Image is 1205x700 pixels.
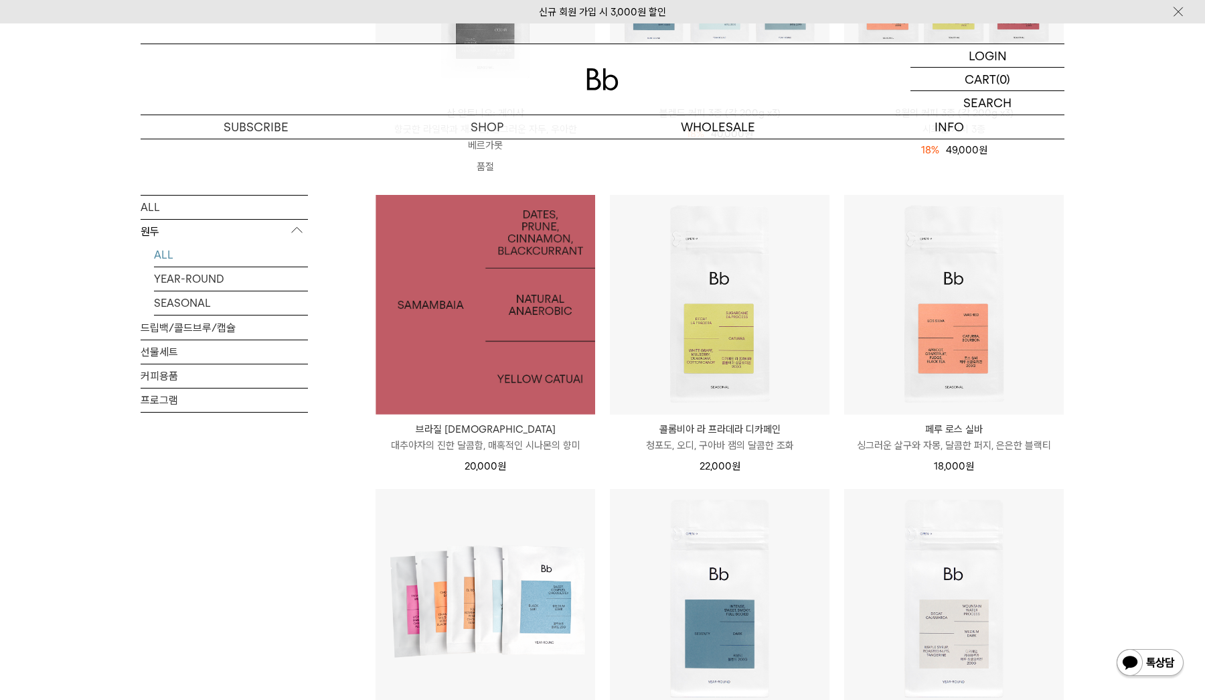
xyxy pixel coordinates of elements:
[732,460,740,472] span: 원
[610,421,829,437] p: 콜롬비아 라 프라데라 디카페인
[844,421,1064,453] a: 페루 로스 실바 싱그러운 살구와 자몽, 달콤한 퍼지, 은은한 블랙티
[376,195,595,415] img: 1000000483_add2_035.jpg
[539,6,666,18] a: 신규 회원 가입 시 3,000원 할인
[1115,648,1185,680] img: 카카오톡 채널 1:1 채팅 버튼
[934,460,974,472] span: 18,000
[376,437,595,453] p: 대추야자의 진한 달콤함, 매혹적인 시나몬의 향미
[969,44,1007,67] p: LOGIN
[910,44,1064,68] a: LOGIN
[844,195,1064,415] img: 페루 로스 실바
[602,115,833,139] p: WHOLESALE
[844,437,1064,453] p: 싱그러운 살구와 자몽, 달콤한 퍼지, 은은한 블랙티
[141,195,308,218] a: ALL
[744,128,753,140] span: 원
[376,195,595,415] a: 브라질 사맘바이아
[910,68,1064,91] a: CART (0)
[141,316,308,339] a: 드립백/콜드브루/캡슐
[921,142,939,158] div: 18%
[996,68,1010,90] p: (0)
[497,460,506,472] span: 원
[963,91,1012,115] p: SEARCH
[376,153,595,180] p: 품절
[141,388,308,411] a: 프로그램
[711,128,753,140] span: 40,000
[610,421,829,453] a: 콜롬비아 라 프라데라 디카페인 청포도, 오디, 구아바 잼의 달콤한 조화
[376,421,595,437] p: 브라질 [DEMOGRAPHIC_DATA]
[141,115,372,139] a: SUBSCRIBE
[965,68,996,90] p: CART
[154,242,308,266] a: ALL
[844,421,1064,437] p: 페루 로스 실바
[965,460,974,472] span: 원
[141,364,308,387] a: 커피용품
[141,219,308,243] p: 원두
[833,115,1064,139] p: INFO
[141,340,308,363] a: 선물세트
[376,421,595,453] a: 브라질 [DEMOGRAPHIC_DATA] 대추야자의 진한 달콤함, 매혹적인 시나몬의 향미
[700,460,740,472] span: 22,000
[610,195,829,415] img: 콜롬비아 라 프라데라 디카페인
[154,291,308,314] a: SEASONAL
[154,267,308,290] a: YEAR-ROUND
[586,68,619,90] img: 로고
[946,144,987,156] span: 49,000
[610,437,829,453] p: 청포도, 오디, 구아바 잼의 달콤한 조화
[465,460,506,472] span: 20,000
[372,115,602,139] a: SHOP
[979,144,987,156] span: 원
